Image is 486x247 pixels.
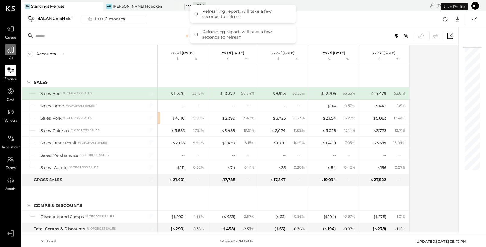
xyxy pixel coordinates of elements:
[220,91,235,96] div: 10,377
[170,91,185,96] div: 11,370
[394,115,406,121] div: 18.47
[2,145,20,150] span: Accountant
[63,91,92,95] div: % of GROSS SALES
[352,128,355,133] span: %
[223,226,226,231] span: $
[251,91,254,95] span: %
[275,214,286,220] div: ( 63 )
[40,103,64,109] div: Sales, Lamb
[402,91,406,95] span: %
[85,15,128,23] div: Last 6 months
[278,165,281,170] span: $
[402,165,406,170] span: %
[320,177,324,182] span: $
[302,165,305,170] span: %
[227,165,235,170] div: 74
[398,177,406,182] div: --
[270,177,286,183] div: 17,547
[201,128,204,133] span: %
[370,177,374,182] span: $
[237,57,256,61] div: %
[302,226,305,231] span: %
[247,103,254,108] div: --
[373,115,386,121] div: 5,083
[397,103,406,108] div: 1.61
[0,44,21,61] a: P&L
[376,103,386,109] div: 443
[5,35,16,41] span: Queue
[383,152,386,158] div: --
[417,239,466,244] span: UPDATED: [DATE] 05:47 PM
[375,214,378,219] span: $
[323,51,345,55] p: As of [DATE]
[373,51,395,55] p: As of [DATE]
[272,91,276,96] span: $
[402,115,406,120] span: %
[283,152,286,158] div: --
[251,214,254,219] span: %
[78,141,107,145] div: % of GROSS SALES
[34,202,82,208] div: Comps & Discounts
[66,104,95,108] div: % of GROSS SALES
[0,154,21,171] a: Teams
[182,103,185,109] div: --
[193,214,204,219] div: - 1.35
[322,128,336,133] div: 3,028
[161,57,185,61] div: $
[393,140,406,145] div: 13.04
[371,91,374,96] span: $
[232,103,235,109] div: --
[251,115,254,120] span: %
[402,226,406,231] span: %
[323,226,336,232] div: ( 194 )
[398,152,406,158] div: --
[402,140,406,145] span: %
[377,165,386,170] div: 156
[36,51,56,57] div: Accounts
[374,214,386,220] div: ( 278 )
[223,214,227,219] span: $
[274,226,286,232] div: ( 63 )
[343,91,355,96] div: 63.55
[352,226,355,231] span: %
[322,140,326,145] span: $
[221,226,235,232] div: ( 458 )
[31,4,64,9] div: Standings Melrose
[302,91,305,95] span: %
[352,91,355,95] span: %
[402,128,406,133] span: %
[222,115,235,121] div: 2,399
[352,115,355,120] span: %
[297,177,305,182] div: --
[344,165,355,170] div: 0.42
[283,103,286,109] div: --
[196,177,204,182] div: --
[201,226,204,231] span: %
[0,65,21,82] a: Balance
[272,128,286,133] div: 2,074
[293,115,305,121] div: 21.23
[186,57,206,61] div: %
[172,214,185,220] div: ( 290 )
[201,165,204,170] span: %
[222,51,244,55] p: As of [DATE]
[25,4,30,9] div: SM
[220,177,235,183] div: 17,788
[352,103,355,108] span: %
[182,152,185,158] div: --
[272,128,275,133] span: $
[302,140,305,145] span: %
[85,214,114,219] div: % of GROSS SALES
[41,239,56,244] div: 91 items
[34,79,48,85] div: SALES
[333,152,336,158] div: --
[222,214,235,220] div: ( 458 )
[325,214,328,219] span: $
[373,128,386,133] div: 3,773
[172,116,175,120] span: $
[201,140,204,145] span: %
[172,140,185,146] div: 2,128
[244,165,254,170] div: 0.41
[297,152,305,158] div: --
[345,140,355,145] div: 7.05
